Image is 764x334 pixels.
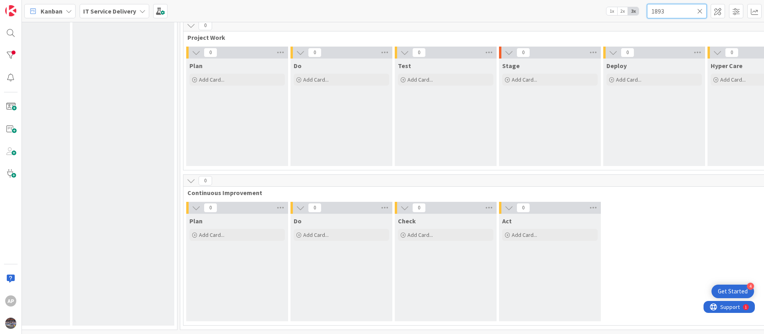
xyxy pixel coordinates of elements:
input: Quick Filter... [647,4,707,18]
span: Add Card... [512,76,537,83]
span: 1x [606,7,617,15]
span: 3x [628,7,639,15]
span: 0 [204,48,217,57]
span: Add Card... [512,231,537,238]
div: 1 [41,3,43,10]
div: Get Started [718,287,748,295]
span: Check [398,217,416,225]
img: avatar [5,318,16,329]
span: 0 [204,203,217,213]
span: 0 [199,21,212,30]
span: 0 [516,48,530,57]
span: Plan [189,217,203,225]
span: Do [294,217,302,225]
img: Visit kanbanzone.com [5,5,16,16]
span: Support [17,1,36,11]
span: 0 [516,203,530,213]
span: 2x [617,7,628,15]
span: Add Card... [199,231,224,238]
span: 0 [199,176,212,186]
span: Hyper Care [711,62,743,70]
span: Add Card... [616,76,641,83]
span: Act [502,217,512,225]
div: AP [5,295,16,307]
span: 0 [412,48,426,57]
span: Deploy [606,62,627,70]
span: 0 [308,203,322,213]
span: Add Card... [407,76,433,83]
span: Add Card... [720,76,746,83]
span: Test [398,62,411,70]
b: IT Service Delivery [83,7,136,15]
span: Do [294,62,302,70]
span: 0 [725,48,739,57]
div: Open Get Started checklist, remaining modules: 4 [711,285,754,298]
span: Add Card... [303,76,329,83]
span: Stage [502,62,520,70]
span: Add Card... [303,231,329,238]
span: Add Card... [199,76,224,83]
span: Add Card... [407,231,433,238]
span: Plan [189,62,203,70]
span: Kanban [41,6,62,16]
span: 0 [412,203,426,213]
span: 0 [308,48,322,57]
div: 4 [747,283,754,290]
span: 0 [621,48,634,57]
